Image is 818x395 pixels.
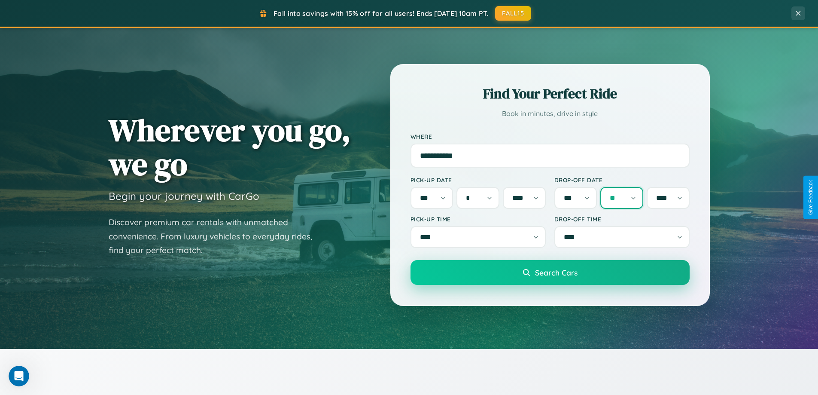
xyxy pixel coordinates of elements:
label: Drop-off Date [554,176,690,184]
h2: Find Your Perfect Ride [411,84,690,103]
h1: Wherever you go, we go [109,113,351,181]
iframe: Intercom live chat [9,366,29,386]
div: Give Feedback [808,180,814,215]
h3: Begin your journey with CarGo [109,190,259,202]
p: Discover premium car rentals with unmatched convenience. From luxury vehicles to everyday rides, ... [109,215,323,257]
p: Book in minutes, drive in style [411,107,690,120]
span: Search Cars [535,268,578,277]
label: Pick-up Time [411,215,546,223]
span: Fall into savings with 15% off for all users! Ends [DATE] 10am PT. [274,9,489,18]
label: Drop-off Time [554,215,690,223]
label: Where [411,133,690,140]
button: Search Cars [411,260,690,285]
label: Pick-up Date [411,176,546,184]
button: FALL15 [495,6,531,21]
